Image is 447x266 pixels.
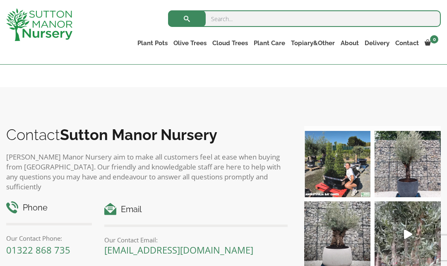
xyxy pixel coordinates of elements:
p: [PERSON_NAME] Manor Nursery aim to make all customers feel at ease when buying from [GEOGRAPHIC_D... [6,152,288,192]
a: Delivery [362,37,392,49]
img: Our elegant & picturesque Angustifolia Cones are an exquisite addition to your Bay Tree collectio... [304,131,370,197]
a: [EMAIL_ADDRESS][DOMAIN_NAME] [104,244,253,256]
a: Plant Pots [135,37,171,49]
a: 01322 868 735 [6,244,70,256]
h2: Contact [6,126,288,143]
a: Topiary&Other [288,37,338,49]
svg: Play [404,230,412,239]
a: Cloud Trees [209,37,251,49]
span: 0 [430,35,438,44]
input: Search... [168,10,441,27]
a: Plant Care [251,37,288,49]
p: Our Contact Phone: [6,233,92,243]
h4: Email [104,203,288,216]
p: Our Contact Email: [104,235,288,245]
b: Sutton Manor Nursery [60,126,217,143]
a: 0 [422,37,441,49]
a: Olive Trees [171,37,209,49]
img: A beautiful multi-stem Spanish Olive tree potted in our luxurious fibre clay pots 😍😍 [375,131,441,197]
a: About [338,37,362,49]
a: Contact [392,37,422,49]
img: logo [6,8,72,41]
h4: Phone [6,201,92,214]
